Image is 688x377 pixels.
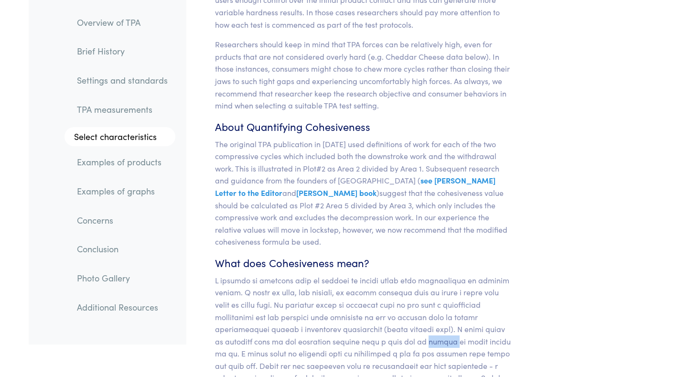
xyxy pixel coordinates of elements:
[69,11,175,33] a: Overview of TPA
[215,119,513,134] h6: About Quantifying Cohesiveness
[215,256,513,270] h6: What does Cohesiveness mean?
[215,38,513,112] p: Researchers should keep in mind that TPA forces can be relatively high, even for prducts that are...
[296,187,376,198] span: [PERSON_NAME] book
[69,41,175,63] a: Brief History
[69,238,175,260] a: Conclusion
[69,151,175,173] a: Examples of products
[215,138,513,248] p: The original TPA publication in [DATE] used definitions of work for each of the two compressive c...
[69,98,175,120] a: TPA measurements
[69,69,175,91] a: Settings and standards
[215,175,495,198] span: see [PERSON_NAME] Letter to the Editor
[69,209,175,231] a: Concerns
[69,296,175,318] a: Additional Resources
[64,128,175,147] a: Select characteristics
[69,267,175,289] a: Photo Gallery
[69,180,175,202] a: Examples of graphs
